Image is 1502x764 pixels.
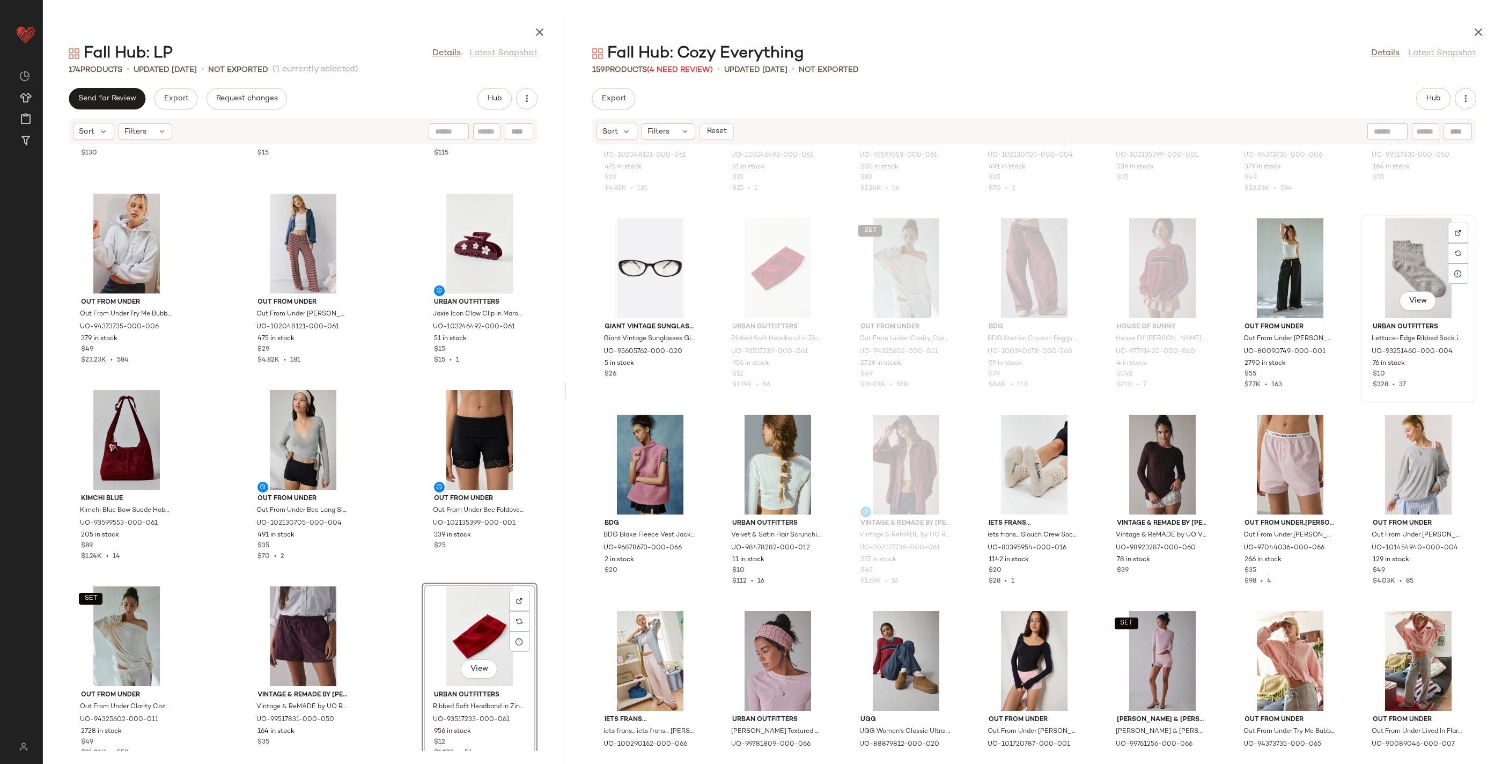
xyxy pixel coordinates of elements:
[860,185,881,192] span: $1.24K
[207,88,287,109] button: Request changes
[1261,381,1271,388] span: •
[605,519,696,528] span: BDG
[592,48,603,59] img: svg%3e
[724,611,832,711] img: 99781809_066_b
[1245,566,1256,576] span: $35
[1117,381,1132,388] span: $710
[81,149,97,158] span: $130
[1017,381,1027,388] span: 113
[1117,715,1208,725] span: [PERSON_NAME] & [PERSON_NAME]
[81,298,172,307] span: Out From Under
[257,345,269,355] span: $29
[731,531,822,540] span: Velvet & Satin Hair Scrunchie Set in Cream/Yellow/Lavender, Women's at Urban Outfitters
[860,173,872,183] span: $89
[988,727,1079,737] span: Out From Under [PERSON_NAME] Open Strap-Back Top in Black, Women's at Urban Outfitters
[1245,185,1270,192] span: $23.23K
[717,63,720,76] span: •
[731,740,811,750] span: UO-99781809-000-066
[1371,47,1400,60] a: Details
[989,715,1080,725] span: Out From Under
[860,519,952,528] span: Vintage & ReMADE by [PERSON_NAME]
[592,64,713,76] div: Products
[84,595,97,603] span: SET
[605,715,696,725] span: iets frans...
[69,48,79,59] img: svg%3e
[1373,519,1464,528] span: Out From Under
[859,740,939,750] span: UO-88879812-000-020
[706,127,727,136] span: Reset
[1373,173,1385,183] span: $35
[80,506,171,516] span: Kimchi Blue Bow Suede Hobo Bag in Maroon, Women's at Urban Outfitters
[763,381,770,388] span: 56
[433,715,510,725] span: UO-93517233-000-061
[1236,611,1344,711] img: 94373735_065_b
[487,94,502,103] span: Hub
[747,578,757,585] span: •
[605,185,627,192] span: $4.82K
[81,690,172,700] span: Out From Under
[1243,347,1326,357] span: UO-80090749-000-001
[1000,578,1011,585] span: •
[601,94,627,103] span: Export
[290,357,300,364] span: 181
[743,185,754,192] span: •
[596,611,704,711] img: 100290162_066_b
[1373,163,1410,172] span: 164 in stock
[256,506,348,516] span: Out From Under Bec Long Sleeve Ballet Wrap Top in Grey, Women's at Urban Outfitters
[596,218,704,318] img: 95605762_020_m
[852,415,960,515] img: 102377736_061_b
[700,123,734,139] button: Reset
[432,47,461,60] a: Details
[1395,578,1406,585] span: •
[799,64,859,76] p: Not Exported
[434,541,446,551] span: $25
[732,370,743,379] span: $12
[886,381,896,388] span: •
[249,390,357,490] img: 102130705_004_b
[433,702,524,712] span: Ribbed Soft Headband in Zinfandel, Women's at Urban Outfitters
[13,743,34,751] img: svg%3e
[1245,381,1261,388] span: $7.7K
[425,194,534,293] img: 103246492_061_b
[81,727,122,737] span: 2728 in stock
[257,541,269,551] span: $35
[256,702,348,712] span: Vintage & ReMADE by UO ReMADE By UO Remnants Pull-On Check Short in Purple, Women's at Urban Outf...
[434,494,525,504] span: Out From Under
[988,334,1079,344] span: BDG Station Cocoon Baggy Barrel Leg Cargo Pant in Dark Red, Women's at Urban Outfitters
[257,357,279,364] span: $4.82K
[1455,250,1461,256] img: svg%3e
[754,185,757,192] span: 1
[637,185,647,192] span: 181
[19,71,30,82] img: svg%3e
[208,64,268,76] p: Not Exported
[892,185,900,192] span: 14
[1117,519,1208,528] span: Vintage & ReMADE by [PERSON_NAME]
[605,359,634,369] span: 5 in stock
[257,690,349,700] span: Vintage & ReMADE by [PERSON_NAME]
[81,494,172,504] span: Kimchi Blue
[257,727,294,737] span: 164 in stock
[980,611,1088,711] img: 101720787_001_b
[988,543,1066,553] span: UO-83395954-000-016
[1409,297,1427,305] span: View
[1267,578,1271,585] span: 4
[216,94,278,103] span: Request changes
[732,715,823,725] span: Urban Outfitters
[989,381,1006,388] span: $8.6K
[434,531,471,540] span: 339 in stock
[724,218,832,318] img: 93517233_061_b
[1245,519,1336,528] span: Out From Under,[PERSON_NAME]
[127,63,129,76] span: •
[988,740,1070,750] span: UO-101720787-000-001
[113,553,120,560] span: 14
[989,173,1000,183] span: $35
[256,519,342,528] span: UO-102130705-000-004
[605,173,616,183] span: $29
[434,298,525,307] span: Urban Outfitters
[752,381,763,388] span: •
[859,531,951,540] span: Vintage & ReMADE by UO ReMADE By UO Overdyed Oversized Flannel Shirt in Maroon, Women's at Urban ...
[1373,370,1385,379] span: $10
[1372,543,1458,553] span: UO-101454940-000-004
[163,94,188,103] span: Export
[592,43,804,64] div: Fall Hub: Cozy Everything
